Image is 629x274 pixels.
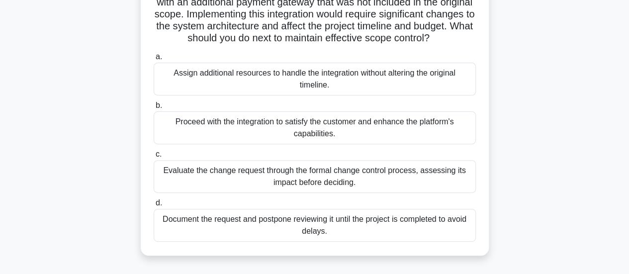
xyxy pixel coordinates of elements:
[156,52,162,61] span: a.
[156,150,162,158] span: c.
[156,101,162,109] span: b.
[154,160,476,193] div: Evaluate the change request through the formal change control process, assessing its impact befor...
[154,209,476,242] div: Document the request and postpone reviewing it until the project is completed to avoid delays.
[154,111,476,144] div: Proceed with the integration to satisfy the customer and enhance the platform's capabilities.
[156,198,162,207] span: d.
[154,63,476,95] div: Assign additional resources to handle the integration without altering the original timeline.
